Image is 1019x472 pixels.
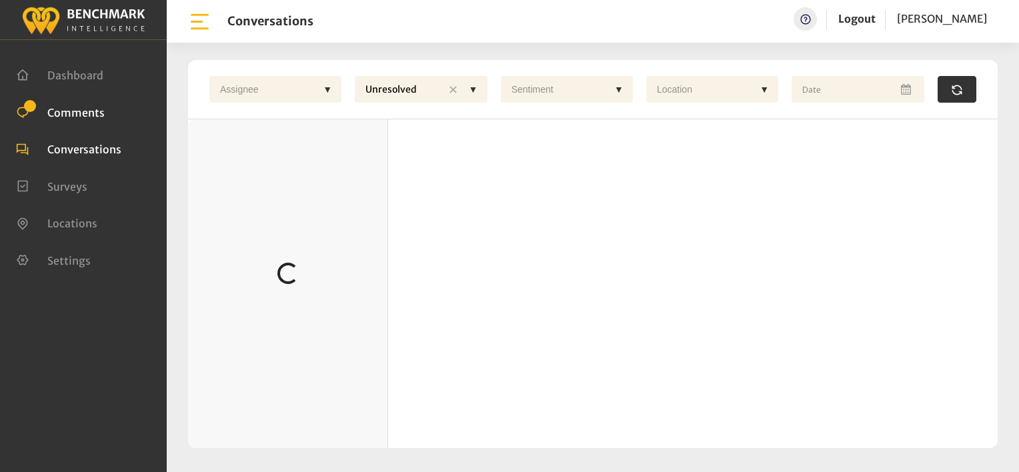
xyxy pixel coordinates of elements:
[650,76,754,103] div: Location
[443,76,463,104] div: ✕
[897,7,987,31] a: [PERSON_NAME]
[359,76,443,104] div: Unresolved
[897,12,987,25] span: [PERSON_NAME]
[16,141,121,155] a: Conversations
[609,76,629,103] div: ▼
[47,105,105,119] span: Comments
[21,3,145,36] img: benchmark
[838,7,876,31] a: Logout
[899,76,916,103] button: Open Calendar
[16,105,105,118] a: Comments
[16,215,97,229] a: Locations
[188,10,211,33] img: bar
[16,253,91,266] a: Settings
[16,67,103,81] a: Dashboard
[227,14,313,29] h1: Conversations
[47,69,103,82] span: Dashboard
[317,76,337,103] div: ▼
[505,76,609,103] div: Sentiment
[47,217,97,230] span: Locations
[16,179,87,192] a: Surveys
[792,76,924,103] input: Date range input field
[47,179,87,193] span: Surveys
[213,76,317,103] div: Assignee
[838,12,876,25] a: Logout
[463,76,483,103] div: ▼
[47,143,121,156] span: Conversations
[754,76,774,103] div: ▼
[47,253,91,267] span: Settings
